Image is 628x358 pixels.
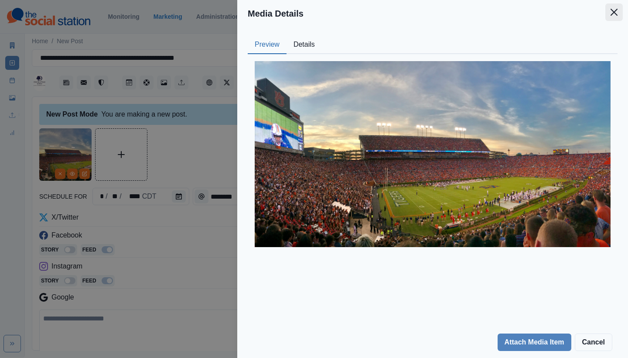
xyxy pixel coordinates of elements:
button: Preview [248,36,287,54]
button: Cancel [575,334,612,351]
button: Close [605,3,623,21]
button: Details [287,36,322,54]
img: pmhflkwjjeew2znayqzq [255,61,611,247]
button: Attach Media Item [498,334,571,351]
